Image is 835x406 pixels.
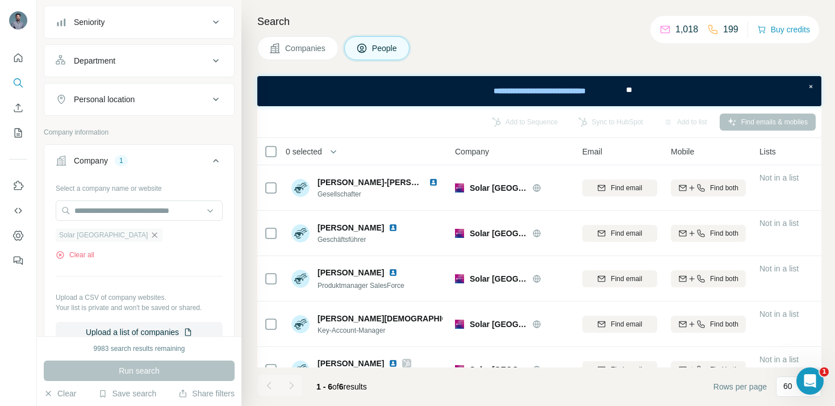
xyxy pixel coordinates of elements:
span: 1 [820,367,829,376]
span: Not in a list [759,264,799,273]
span: Find both [710,183,738,193]
span: [PERSON_NAME] [318,267,384,278]
button: Find email [582,361,657,378]
p: Company information [44,127,235,137]
p: Upload a CSV of company websites. [56,292,223,303]
p: 60 [783,380,792,392]
button: Find both [671,225,746,242]
span: Not in a list [759,309,799,319]
img: Avatar [291,270,310,288]
button: My lists [9,123,27,143]
button: Find both [671,361,746,378]
img: Logo of Solar Ruhr [455,229,464,238]
span: Key-Account-Manager [318,325,442,336]
span: [PERSON_NAME] [318,223,384,232]
button: Personal location [44,86,234,113]
span: Mobile [671,146,694,157]
div: Department [74,55,115,66]
button: Seniority [44,9,234,36]
span: [PERSON_NAME] [318,358,384,369]
div: Seniority [74,16,105,28]
span: Geschäftsführer [318,235,402,245]
button: Find email [582,225,657,242]
button: Buy credits [757,22,810,37]
button: Department [44,47,234,74]
h4: Search [257,14,821,30]
button: Find email [582,179,657,196]
span: Find email [611,365,642,375]
img: LinkedIn logo [389,268,398,277]
button: Find email [582,270,657,287]
span: Not in a list [759,355,799,364]
span: [PERSON_NAME]-[PERSON_NAME] [318,178,454,187]
span: Not in a list [759,219,799,228]
button: Share filters [178,388,235,399]
span: Solar [GEOGRAPHIC_DATA] [470,228,527,239]
button: Upload a list of companies [56,322,223,342]
button: Clear all [56,250,94,260]
span: People [372,43,398,54]
img: Avatar [291,361,310,379]
iframe: Intercom live chat [796,367,824,395]
div: Personal location [74,94,135,105]
span: Lists [759,146,776,157]
button: Clear [44,388,76,399]
div: Company [74,155,108,166]
img: LinkedIn logo [389,359,398,368]
span: Not in a list [759,173,799,182]
span: Email [582,146,602,157]
span: [PERSON_NAME][DEMOGRAPHIC_DATA] [318,313,475,324]
span: 6 [339,382,344,391]
span: results [316,382,367,391]
button: Search [9,73,27,93]
button: Find both [671,270,746,287]
img: Logo of Solar Ruhr [455,320,464,329]
span: Company [455,146,489,157]
div: Select a company name or website [56,179,223,194]
img: Logo of Solar Ruhr [455,274,464,283]
img: Avatar [291,224,310,242]
span: Find email [611,183,642,193]
button: Save search [98,388,156,399]
span: 0 selected [286,146,322,157]
button: Company1 [44,147,234,179]
span: Gesellschafter [318,189,442,199]
span: Rows per page [713,381,767,392]
span: 1 - 6 [316,382,332,391]
button: Use Surfe on LinkedIn [9,175,27,196]
span: Find both [710,228,738,238]
img: Logo of Solar Ruhr [455,365,464,374]
span: Find both [710,274,738,284]
span: Find both [710,365,738,375]
img: LinkedIn logo [429,178,438,187]
p: 199 [723,23,738,36]
span: Solar [GEOGRAPHIC_DATA] [470,273,527,284]
button: Enrich CSV [9,98,27,118]
button: Find both [671,316,746,333]
span: Solar [GEOGRAPHIC_DATA] [59,230,148,240]
span: Produktmanager SalesForce [318,282,404,290]
span: Find both [710,319,738,329]
span: Find email [611,319,642,329]
div: 1 [115,156,128,166]
img: LinkedIn logo [389,223,398,232]
div: 9983 search results remaining [94,344,185,354]
iframe: Banner [257,76,821,106]
img: Logo of Solar Ruhr [455,183,464,192]
span: of [332,382,339,391]
span: Solar [GEOGRAPHIC_DATA] [470,319,527,330]
button: Find both [671,179,746,196]
p: Your list is private and won't be saved or shared. [56,303,223,313]
span: Find email [611,274,642,284]
button: Feedback [9,250,27,271]
p: 1,018 [675,23,698,36]
span: Solar [GEOGRAPHIC_DATA] [470,364,527,375]
span: Companies [285,43,327,54]
img: Avatar [9,11,27,30]
button: Quick start [9,48,27,68]
button: Use Surfe API [9,200,27,221]
img: Avatar [291,315,310,333]
button: Dashboard [9,225,27,246]
span: Find email [611,228,642,238]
